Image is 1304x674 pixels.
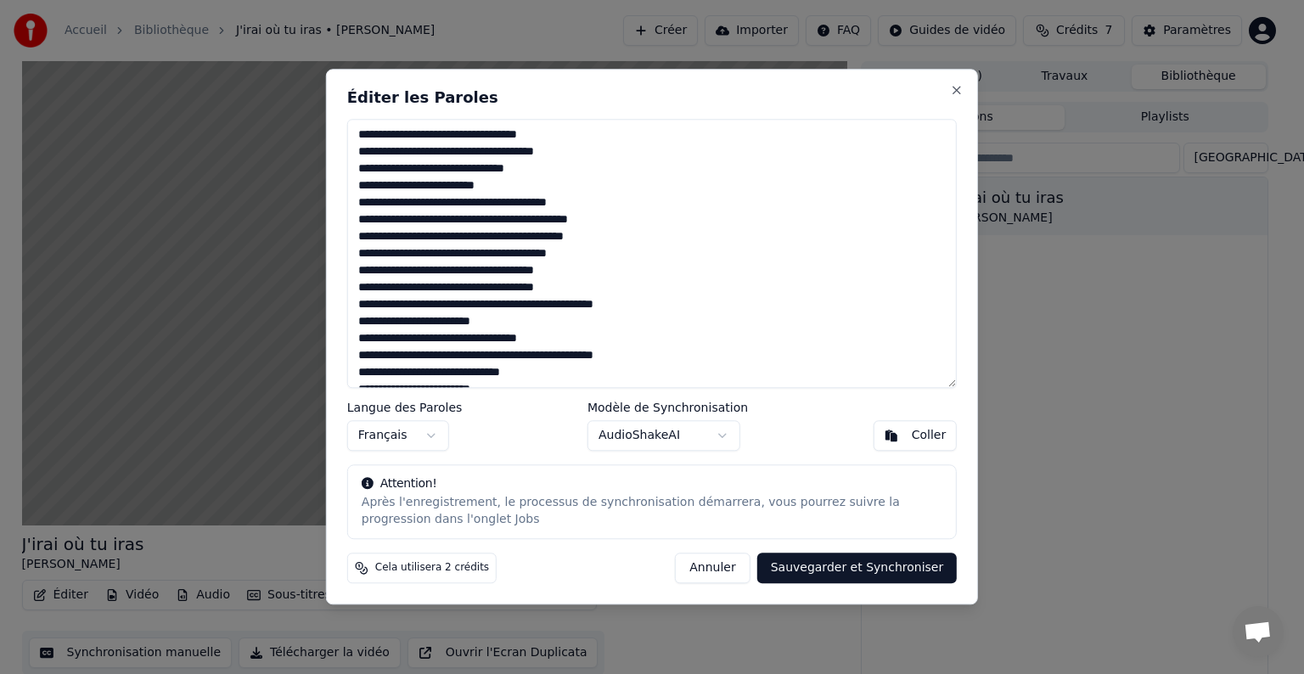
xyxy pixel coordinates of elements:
[347,402,463,414] label: Langue des Paroles
[362,495,942,529] div: Après l'enregistrement, le processus de synchronisation démarrera, vous pourrez suivre la progres...
[675,553,750,584] button: Annuler
[347,90,957,105] h2: Éditer les Paroles
[587,402,748,414] label: Modèle de Synchronisation
[362,476,942,493] div: Attention!
[874,421,958,452] button: Coller
[375,562,489,576] span: Cela utilisera 2 crédits
[757,553,958,584] button: Sauvegarder et Synchroniser
[912,428,947,445] div: Coller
